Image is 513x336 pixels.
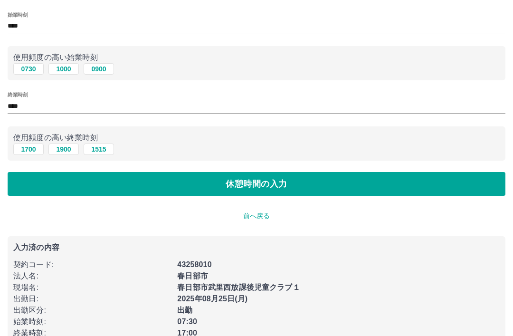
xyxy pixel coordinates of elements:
[13,144,44,155] button: 1700
[13,132,500,144] p: 使用頻度の高い終業時刻
[48,144,79,155] button: 1900
[84,63,114,75] button: 0900
[84,144,114,155] button: 1515
[177,317,197,326] b: 07:30
[177,306,192,314] b: 出勤
[8,91,28,98] label: 終業時刻
[13,293,171,305] p: 出勤日 :
[48,63,79,75] button: 1000
[8,211,505,221] p: 前へ戻る
[13,52,500,63] p: 使用頻度の高い始業時刻
[177,283,300,291] b: 春日部市武里西放課後児童クラブ１
[8,11,28,18] label: 始業時刻
[8,172,505,196] button: 休憩時間の入力
[13,259,171,270] p: 契約コード :
[13,316,171,327] p: 始業時刻 :
[13,305,171,316] p: 出勤区分 :
[13,282,171,293] p: 現場名 :
[177,272,208,280] b: 春日部市
[177,260,211,269] b: 43258010
[177,295,247,303] b: 2025年08月25日(月)
[13,270,171,282] p: 法人名 :
[13,244,500,251] p: 入力済の内容
[13,63,44,75] button: 0730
